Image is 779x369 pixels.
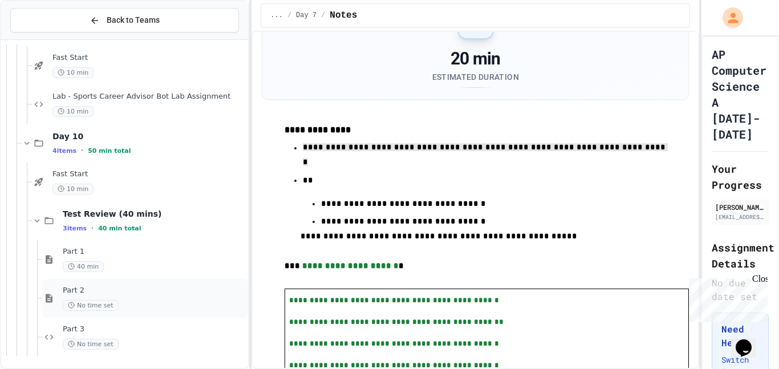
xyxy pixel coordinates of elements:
span: ... [270,11,283,20]
span: 40 min [63,261,104,272]
span: Part 3 [63,325,246,334]
span: Part 2 [63,286,246,295]
span: 10 min [52,184,94,194]
iframe: chat widget [731,323,768,358]
div: Estimated Duration [432,71,519,83]
button: Back to Teams [10,8,239,33]
div: Chat with us now!Close [5,5,79,72]
span: Fast Start [52,53,246,63]
h3: Need Help? [721,322,759,350]
span: 10 min [52,67,94,78]
span: Lab - Sports Career Advisor Bot Lab Assignment [52,92,246,102]
span: Test Review (40 mins) [63,209,246,219]
div: 20 min [432,48,519,69]
span: Day 10 [52,131,246,141]
h2: Your Progress [712,161,769,193]
span: 3 items [63,225,87,232]
span: No time set [63,339,119,350]
h2: Assignment Details [712,240,769,271]
span: Notes [330,9,357,22]
div: [EMAIL_ADDRESS][DOMAIN_NAME] [715,213,765,221]
span: No time set [63,300,119,311]
div: My Account [711,5,746,31]
span: • [81,146,83,155]
span: Day 7 [296,11,317,20]
span: Part 1 [63,247,246,257]
span: 40 min total [98,225,141,232]
h1: AP Computer Science A [DATE]-[DATE] [712,46,769,142]
iframe: chat widget [684,274,768,322]
span: 50 min total [88,147,131,155]
span: • [91,224,94,233]
span: 4 items [52,147,76,155]
span: 10 min [52,106,94,117]
div: [PERSON_NAME] [715,202,765,212]
span: / [321,11,325,20]
span: / [287,11,291,20]
span: Back to Teams [107,14,160,26]
span: Fast Start [52,169,246,179]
